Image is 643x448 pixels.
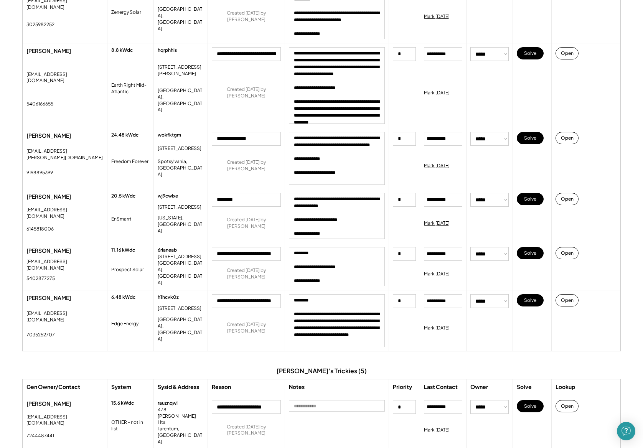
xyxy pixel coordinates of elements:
div: 24.48 kWdc [111,132,138,138]
div: Lookup [556,383,575,391]
div: Gen Owner/Contact [26,383,80,391]
button: Solve [517,294,544,306]
div: Priority [393,383,412,391]
div: Open Intercom Messenger [617,422,635,440]
div: [PERSON_NAME] [26,193,103,201]
div: Created [DATE] by [PERSON_NAME] [212,424,281,437]
button: Open [556,132,579,144]
button: Solve [517,47,544,59]
button: Solve [517,132,544,144]
button: Open [556,193,579,205]
div: Owner [470,383,488,391]
div: System [111,383,131,391]
div: hqrphhls [158,47,177,54]
div: wj9cwlxe [158,193,178,199]
div: EnSmarrt [111,216,132,222]
div: Mark [DATE] [424,220,450,227]
div: [STREET_ADDRESS] [158,305,201,312]
div: [PERSON_NAME] [26,400,103,408]
div: 7244487441 [26,433,54,439]
div: h1hcvk0z [158,294,179,301]
div: 6145818006 [26,226,54,232]
div: 478 [PERSON_NAME] Hts [158,407,204,426]
button: Open [556,294,579,306]
div: [PERSON_NAME] [26,247,103,255]
div: Sysid & Address [158,383,199,391]
div: 5406166655 [26,101,53,107]
div: wokfktgm [158,132,181,138]
div: Mark [DATE] [424,90,450,96]
div: Mark [DATE] [424,163,450,169]
div: Created [DATE] by [PERSON_NAME] [212,159,281,172]
div: [GEOGRAPHIC_DATA], [GEOGRAPHIC_DATA] [158,6,204,32]
div: Created [DATE] by [PERSON_NAME] [212,321,281,334]
div: [PERSON_NAME] [26,132,103,140]
div: [STREET_ADDRESS] [158,204,201,211]
div: [STREET_ADDRESS] [158,145,201,152]
button: Open [556,400,579,412]
div: [EMAIL_ADDRESS][DOMAIN_NAME] [26,310,103,323]
div: 20.5 kWdc [111,193,135,199]
div: [EMAIL_ADDRESS][DOMAIN_NAME] [26,71,103,84]
div: [STREET_ADDRESS] [158,254,201,260]
div: Spotsylvania, [GEOGRAPHIC_DATA] [158,158,204,178]
div: [GEOGRAPHIC_DATA], [GEOGRAPHIC_DATA] [158,316,204,342]
div: 15.6 kWdc [111,400,134,407]
div: Notes [289,383,305,391]
div: [PERSON_NAME] [26,47,103,55]
div: rauznqwl [158,400,178,407]
div: Created [DATE] by [PERSON_NAME] [212,86,281,99]
button: Solve [517,400,544,412]
div: 5402877275 [26,275,55,282]
div: Edge Energy [111,321,138,327]
div: Mark [DATE] [424,427,450,433]
div: [GEOGRAPHIC_DATA], [GEOGRAPHIC_DATA] [158,87,204,113]
button: Open [556,247,579,259]
div: 9198895399 [26,170,53,176]
div: Tarentum, [GEOGRAPHIC_DATA] [158,426,204,445]
div: Reason [212,383,231,391]
div: Mark [DATE] [424,13,450,20]
div: 6rianeab [158,247,177,254]
div: Mark [DATE] [424,325,450,331]
div: 3025982252 [26,21,54,28]
button: Open [556,47,579,59]
div: Last Contact [424,383,458,391]
div: Prospect Solar [111,267,144,273]
div: 11.16 kWdc [111,247,135,254]
div: Created [DATE] by [PERSON_NAME] [212,217,281,230]
div: [EMAIL_ADDRESS][DOMAIN_NAME] [26,259,103,272]
div: [EMAIL_ADDRESS][PERSON_NAME][DOMAIN_NAME] [26,148,103,161]
div: [GEOGRAPHIC_DATA], [GEOGRAPHIC_DATA] [158,260,204,286]
div: Created [DATE] by [PERSON_NAME] [212,267,281,280]
div: [EMAIL_ADDRESS][DOMAIN_NAME] [26,207,103,220]
div: [EMAIL_ADDRESS][DOMAIN_NAME] [26,414,103,427]
div: Zenergy Solar [111,9,141,16]
div: Created [DATE] by [PERSON_NAME] [212,10,281,23]
div: [US_STATE], [GEOGRAPHIC_DATA] [158,215,204,234]
div: [STREET_ADDRESS][PERSON_NAME] [158,64,204,77]
div: 6.48 kWdc [111,294,135,301]
div: [PERSON_NAME] [26,294,103,302]
div: OTHER - not in list [111,419,150,432]
div: 7035252707 [26,332,55,338]
div: Freedom Forever [111,158,148,165]
div: Mark [DATE] [424,271,450,277]
button: Solve [517,193,544,205]
div: 8.8 kWdc [111,47,133,54]
button: Solve [517,247,544,259]
div: Solve [517,383,532,391]
div: [PERSON_NAME]'s Trickies (5) [277,367,367,375]
div: Earth Right Mid-Atlantic [111,82,150,95]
